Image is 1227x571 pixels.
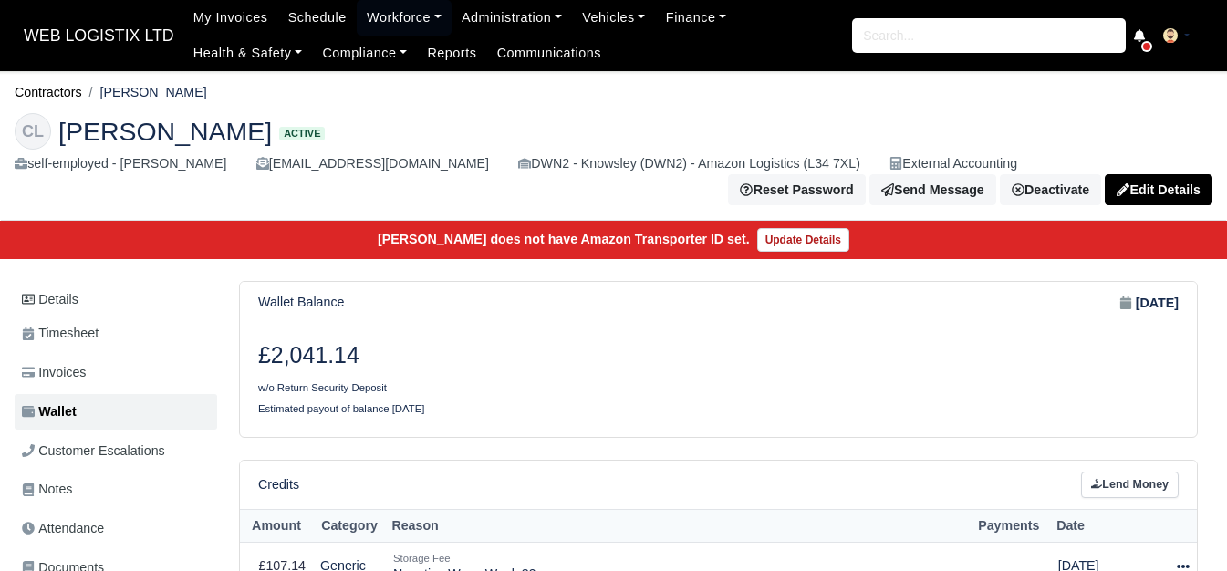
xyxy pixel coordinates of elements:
li: [PERSON_NAME] [82,82,207,103]
th: Date [1051,509,1170,543]
span: WEB LOGISTIX LTD [15,17,183,54]
a: Reports [417,36,486,71]
th: Category [313,509,386,543]
div: CL [15,113,51,150]
span: Wallet [22,401,77,422]
a: Edit Details [1105,174,1212,205]
a: Update Details [757,228,849,252]
h6: Credits [258,477,299,493]
a: Customer Escalations [15,433,217,469]
span: Notes [22,479,72,500]
a: Contractors [15,85,82,99]
a: WEB LOGISTIX LTD [15,18,183,54]
small: Storage Fee [393,553,451,564]
th: Payments [972,509,1051,543]
th: Reason [386,509,972,543]
div: External Accounting [889,153,1017,174]
div: [EMAIL_ADDRESS][DOMAIN_NAME] [256,153,489,174]
a: Compliance [312,36,417,71]
a: Details [15,283,217,317]
h6: Wallet Balance [258,295,344,310]
div: self-employed - [PERSON_NAME] [15,153,227,174]
a: Health & Safety [183,36,313,71]
div: DWN2 - Knowsley (DWN2) - Amazon Logistics (L34 7XL) [518,153,860,174]
span: [PERSON_NAME] [58,119,272,144]
span: Attendance [22,518,104,539]
small: w/o Return Security Deposit [258,382,387,393]
a: Notes [15,472,217,507]
small: Estimated payout of balance [DATE] [258,403,425,414]
a: Send Message [869,174,996,205]
iframe: Chat Widget [1136,483,1227,571]
a: Timesheet [15,316,217,351]
a: Deactivate [1000,174,1101,205]
a: Lend Money [1081,472,1179,498]
a: Invoices [15,355,217,390]
input: Search... [852,18,1126,53]
span: Customer Escalations [22,441,165,462]
h3: £2,041.14 [258,342,705,369]
span: Active [279,127,325,140]
span: Timesheet [22,323,99,344]
a: Communications [487,36,612,71]
a: Attendance [15,511,217,546]
div: Cameron Bradburn-Lewis [1,99,1226,221]
button: Reset Password [728,174,865,205]
strong: [DATE] [1136,293,1179,314]
span: Invoices [22,362,86,383]
a: Wallet [15,394,217,430]
th: Amount [240,509,313,543]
